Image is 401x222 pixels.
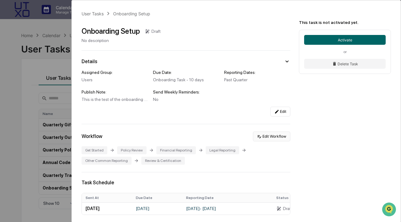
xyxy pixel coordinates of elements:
[132,202,182,215] td: [DATE]
[113,11,150,16] div: Onboarding Setup
[82,202,132,215] td: [DATE]
[270,107,290,117] button: Edit
[82,180,290,186] div: Task Schedule
[206,146,239,154] div: Legal Reporting
[182,193,273,202] th: Reporting Date
[283,206,292,211] div: Draft
[82,77,148,82] div: Users
[61,104,74,109] span: Pylon
[253,132,290,141] button: Edit Workflow
[44,78,49,83] div: 🗄️
[6,13,112,23] p: How can we help?
[82,90,148,94] div: Publish Note:
[82,38,161,43] div: No description
[6,90,11,94] div: 🔎
[82,97,148,102] div: This is the test of the onboarding setup - please disregard.
[224,70,290,75] div: Reporting Dates:
[82,11,104,16] div: User Tasks
[82,27,140,36] div: Onboarding Setup
[132,193,182,202] th: Due Date
[141,157,185,165] div: Review & Certification
[12,89,39,95] span: Data Lookup
[153,77,219,82] div: Onboarding Task - 10 days
[156,146,196,154] div: Financial Reporting
[42,75,78,86] a: 🗄️Attestations
[82,59,97,64] div: Details
[381,202,398,218] iframe: Open customer support
[151,29,161,34] div: Draft
[153,90,219,94] div: Send Weekly Reminders:
[273,193,311,202] th: Status
[153,70,219,75] div: Due Date:
[82,157,132,165] div: Other Common Reporting
[304,59,386,69] button: Delete Task
[104,49,112,56] button: Start new chat
[304,50,386,54] div: or
[6,78,11,83] div: 🖐️
[224,77,290,82] div: Past Quarter
[4,75,42,86] a: 🖐️Preclearance
[21,53,78,58] div: We're available if you need us!
[304,35,386,45] button: Activate
[299,20,391,25] div: This task is not activated yet.
[82,193,132,202] th: Sent At
[82,133,102,139] div: Workflow
[153,97,219,102] div: No
[6,47,17,58] img: 1746055101610-c473b297-6a78-478c-a979-82029cc54cd1
[117,146,147,154] div: Policy Review
[4,86,41,98] a: 🔎Data Lookup
[82,70,148,75] div: Assigned Group:
[21,47,101,53] div: Start new chat
[43,104,74,109] a: Powered byPylon
[51,77,76,83] span: Attestations
[182,202,273,215] td: [DATE] - [DATE]
[82,146,107,154] div: Get Started
[12,77,40,83] span: Preclearance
